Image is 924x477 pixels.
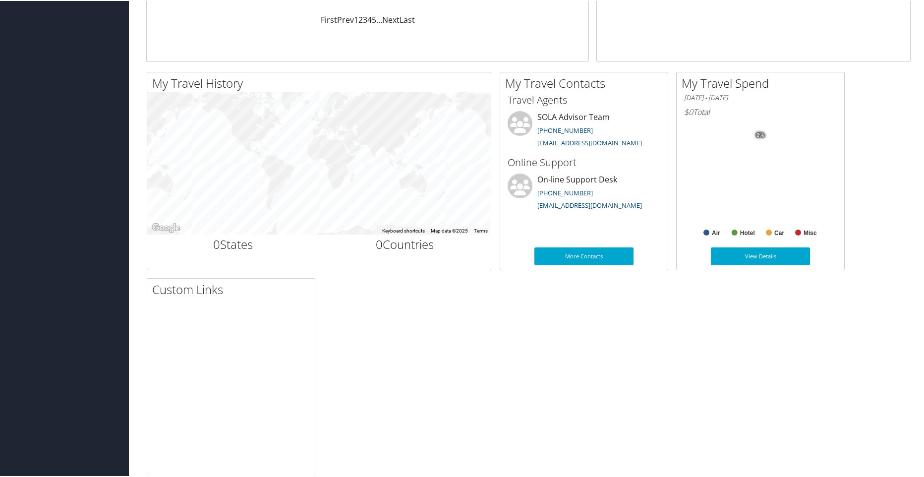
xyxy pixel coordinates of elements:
[367,13,372,24] a: 4
[150,221,182,234] img: Google
[537,137,642,146] a: [EMAIL_ADDRESS][DOMAIN_NAME]
[382,13,400,24] a: Next
[150,221,182,234] a: Open this area in Google Maps (opens a new window)
[213,235,220,251] span: 0
[774,229,784,236] text: Car
[400,13,415,24] a: Last
[537,187,593,196] a: [PHONE_NUMBER]
[756,131,764,137] tspan: 0%
[740,229,755,236] text: Hotel
[376,13,382,24] span: …
[508,92,660,106] h3: Travel Agents
[503,173,665,213] li: On-line Support Desk
[684,106,837,117] h6: Total
[152,74,491,91] h2: My Travel History
[382,227,425,234] button: Keyboard shortcuts
[505,74,668,91] h2: My Travel Contacts
[321,13,337,24] a: First
[155,235,312,252] h2: States
[376,235,383,251] span: 0
[712,229,720,236] text: Air
[537,200,642,209] a: [EMAIL_ADDRESS][DOMAIN_NAME]
[804,229,817,236] text: Misc
[358,13,363,24] a: 2
[431,227,468,233] span: Map data ©2025
[684,92,837,102] h6: [DATE] - [DATE]
[508,155,660,169] h3: Online Support
[152,280,315,297] h2: Custom Links
[363,13,367,24] a: 3
[337,13,354,24] a: Prev
[503,110,665,151] li: SOLA Advisor Team
[682,74,844,91] h2: My Travel Spend
[534,246,634,264] a: More Contacts
[474,227,488,233] a: Terms (opens in new tab)
[711,246,810,264] a: View Details
[372,13,376,24] a: 5
[684,106,693,117] span: $0
[537,125,593,134] a: [PHONE_NUMBER]
[354,13,358,24] a: 1
[327,235,484,252] h2: Countries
